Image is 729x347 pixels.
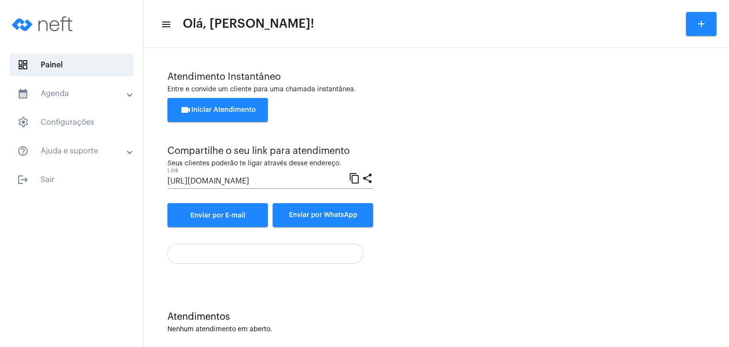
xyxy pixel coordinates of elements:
[362,172,373,184] mat-icon: share
[696,18,707,30] mat-icon: add
[167,160,373,167] div: Seus clientes poderão te ligar através desse endereço.
[6,140,143,163] mat-expansion-panel-header: sidenav iconAjuda e suporte
[190,212,245,219] span: Enviar por E-mail
[167,146,373,156] div: Compartilhe o seu link para atendimento
[180,104,191,116] mat-icon: videocam
[167,98,268,122] button: Iniciar Atendimento
[17,88,29,99] mat-icon: sidenav icon
[161,19,170,30] mat-icon: sidenav icon
[8,5,79,43] img: logo-neft-novo-2.png
[167,86,705,93] div: Entre e convide um cliente para uma chamada instantânea.
[10,54,133,76] span: Painel
[10,168,133,191] span: Sair
[180,107,256,113] span: Iniciar Atendimento
[17,145,29,157] mat-icon: sidenav icon
[17,174,29,185] mat-icon: sidenav icon
[17,117,29,128] span: sidenav icon
[167,326,705,333] div: Nenhum atendimento em aberto.
[183,16,314,32] span: Olá, [PERSON_NAME]!
[289,212,357,218] span: Enviar por WhatsApp
[6,82,143,105] mat-expansion-panel-header: sidenav iconAgenda
[10,111,133,134] span: Configurações
[17,59,29,71] span: sidenav icon
[167,72,705,82] div: Atendimento Instantâneo
[273,203,373,227] button: Enviar por WhatsApp
[17,88,128,99] mat-panel-title: Agenda
[17,145,128,157] mat-panel-title: Ajuda e suporte
[167,312,705,322] div: Atendimentos
[349,172,360,184] mat-icon: content_copy
[167,203,268,227] a: Enviar por E-mail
